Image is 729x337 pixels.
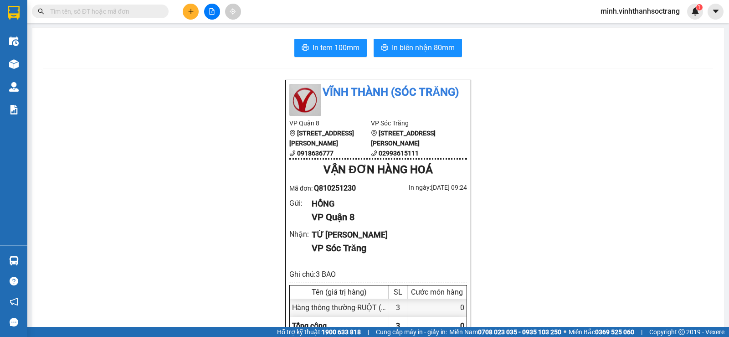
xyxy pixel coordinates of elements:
[314,184,356,192] span: Q810251230
[312,197,460,210] div: HỒNG
[449,327,561,337] span: Miền Nam
[8,6,20,20] img: logo-vxr
[188,8,194,15] span: plus
[289,269,467,280] div: Ghi chú: 3 BAO
[277,327,361,337] span: Hỗ trợ kỹ thuật:
[10,297,18,306] span: notification
[391,288,405,296] div: SL
[289,182,378,194] div: Mã đơn:
[371,130,377,136] span: environment
[460,321,464,330] span: 0
[569,327,634,337] span: Miền Bắc
[204,4,220,20] button: file-add
[371,150,377,156] span: phone
[289,84,321,116] img: logo.jpg
[368,327,369,337] span: |
[289,130,354,147] b: [STREET_ADDRESS][PERSON_NAME]
[289,150,296,156] span: phone
[10,277,18,285] span: question-circle
[38,8,44,15] span: search
[9,82,19,92] img: warehouse-icon
[410,288,464,296] div: Cước món hàng
[312,241,460,255] div: VP Sóc Trăng
[376,327,447,337] span: Cung cấp máy in - giấy in:
[9,36,19,46] img: warehouse-icon
[407,299,467,316] div: 0
[292,288,386,296] div: Tên (giá trị hàng)
[9,59,19,69] img: warehouse-icon
[374,39,462,57] button: printerIn biên nhận 80mm
[678,329,685,335] span: copyright
[696,4,703,10] sup: 1
[297,150,334,157] b: 0918636777
[9,105,19,114] img: solution-icon
[289,130,296,136] span: environment
[641,327,642,337] span: |
[312,210,460,224] div: VP Quận 8
[698,4,701,10] span: 1
[289,118,371,128] li: VP Quận 8
[289,84,467,101] li: Vĩnh Thành (Sóc Trăng)
[708,4,724,20] button: caret-down
[313,42,359,53] span: In tem 100mm
[289,228,312,240] div: Nhận :
[289,197,312,209] div: Gửi :
[289,161,467,179] div: VẬN ĐƠN HÀNG HOÁ
[595,328,634,336] strong: 0369 525 060
[396,321,400,330] span: 3
[10,318,18,327] span: message
[9,256,19,265] img: warehouse-icon
[564,330,566,334] span: ⚪️
[183,4,199,20] button: plus
[209,8,215,15] span: file-add
[322,328,361,336] strong: 1900 633 818
[312,228,460,241] div: TỪ [PERSON_NAME]
[302,44,309,52] span: printer
[230,8,236,15] span: aim
[292,321,327,330] span: Tổng cộng
[50,6,158,16] input: Tìm tên, số ĐT hoặc mã đơn
[225,4,241,20] button: aim
[292,303,388,312] span: Hàng thông thường - RUỘT (0)
[691,7,699,16] img: icon-new-feature
[371,118,452,128] li: VP Sóc Trăng
[392,42,455,53] span: In biên nhận 80mm
[371,130,436,147] b: [STREET_ADDRESS][PERSON_NAME]
[389,299,407,316] div: 3
[478,328,561,336] strong: 0708 023 035 - 0935 103 250
[381,44,388,52] span: printer
[712,7,720,16] span: caret-down
[593,5,687,17] span: minh.vinhthanhsoctrang
[294,39,367,57] button: printerIn tem 100mm
[379,150,419,157] b: 02993615111
[378,182,467,192] div: In ngày: [DATE] 09:24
